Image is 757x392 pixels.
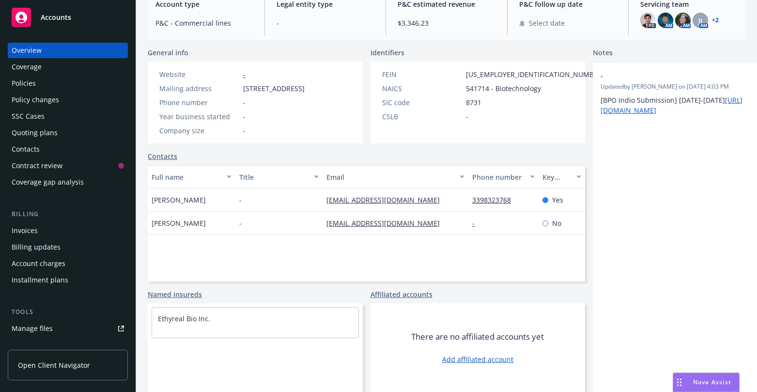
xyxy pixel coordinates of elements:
[159,83,239,94] div: Mailing address
[539,165,585,188] button: Key contact
[148,47,188,58] span: General info
[8,272,128,288] a: Installment plans
[8,321,128,336] a: Manage files
[243,97,246,108] span: -
[235,165,323,188] button: Title
[8,174,128,190] a: Coverage gap analysis
[593,47,613,59] span: Notes
[371,289,433,299] a: Affiliated accounts
[472,219,482,228] a: -
[12,43,42,58] div: Overview
[12,256,65,271] div: Account charges
[382,83,462,94] div: NAICS
[693,378,731,386] span: Nova Assist
[239,218,242,228] span: -
[323,165,468,188] button: Email
[8,4,128,31] a: Accounts
[158,314,210,323] a: Ethyreal Bio Inc.
[552,218,561,228] span: No
[542,172,571,182] div: Key contact
[159,125,239,136] div: Company size
[12,223,38,238] div: Invoices
[8,158,128,173] a: Contract review
[398,18,495,28] span: $3,346.23
[601,71,744,81] span: -
[8,125,128,141] a: Quoting plans
[8,256,128,271] a: Account charges
[12,59,42,75] div: Coverage
[12,174,84,190] div: Coverage gap analysis
[12,76,36,91] div: Policies
[382,111,462,122] div: CSLB
[155,18,253,28] span: P&C - Commercial lines
[12,272,68,288] div: Installment plans
[466,69,604,79] span: [US_EMPLOYER_IDENTIFICATION_NUMBER]
[8,337,128,353] a: Manage exposures
[371,47,404,58] span: Identifiers
[658,13,673,28] img: photo
[159,69,239,79] div: Website
[673,373,740,392] button: Nova Assist
[12,125,58,141] div: Quoting plans
[698,16,702,26] span: JJ
[673,373,685,392] div: Drag to move
[12,239,61,255] div: Billing updates
[152,218,206,228] span: [PERSON_NAME]
[239,172,309,182] div: Title
[243,125,246,136] span: -
[466,83,541,94] span: 541714 - Biotechnology
[442,354,513,364] a: Add affiliated account
[277,18,374,28] span: -
[675,13,691,28] img: photo
[8,43,128,58] a: Overview
[243,111,246,122] span: -
[148,289,202,299] a: Named insureds
[472,172,524,182] div: Phone number
[529,18,565,28] span: Select date
[152,195,206,205] span: [PERSON_NAME]
[326,172,454,182] div: Email
[326,219,448,228] a: [EMAIL_ADDRESS][DOMAIN_NAME]
[12,141,40,157] div: Contacts
[466,97,481,108] span: 8731
[12,92,59,108] div: Policy changes
[243,83,305,94] span: [STREET_ADDRESS]
[239,195,242,205] span: -
[8,141,128,157] a: Contacts
[8,92,128,108] a: Policy changes
[640,13,656,28] img: photo
[382,69,462,79] div: FEIN
[12,337,73,353] div: Manage exposures
[8,239,128,255] a: Billing updates
[411,331,544,343] span: There are no affiliated accounts yet
[152,172,221,182] div: Full name
[472,195,519,204] a: 3398323768
[159,97,239,108] div: Phone number
[466,111,468,122] span: -
[12,158,62,173] div: Contract review
[12,321,53,336] div: Manage files
[8,76,128,91] a: Policies
[243,70,246,79] a: -
[382,97,462,108] div: SIC code
[148,165,235,188] button: Full name
[18,360,90,370] span: Open Client Navigator
[8,223,128,238] a: Invoices
[8,59,128,75] a: Coverage
[148,151,177,161] a: Contacts
[12,109,45,124] div: SSC Cases
[8,209,128,219] div: Billing
[326,195,448,204] a: [EMAIL_ADDRESS][DOMAIN_NAME]
[159,111,239,122] div: Year business started
[712,17,719,23] a: +2
[552,195,563,205] span: Yes
[41,14,71,21] span: Accounts
[8,109,128,124] a: SSC Cases
[8,307,128,317] div: Tools
[468,165,538,188] button: Phone number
